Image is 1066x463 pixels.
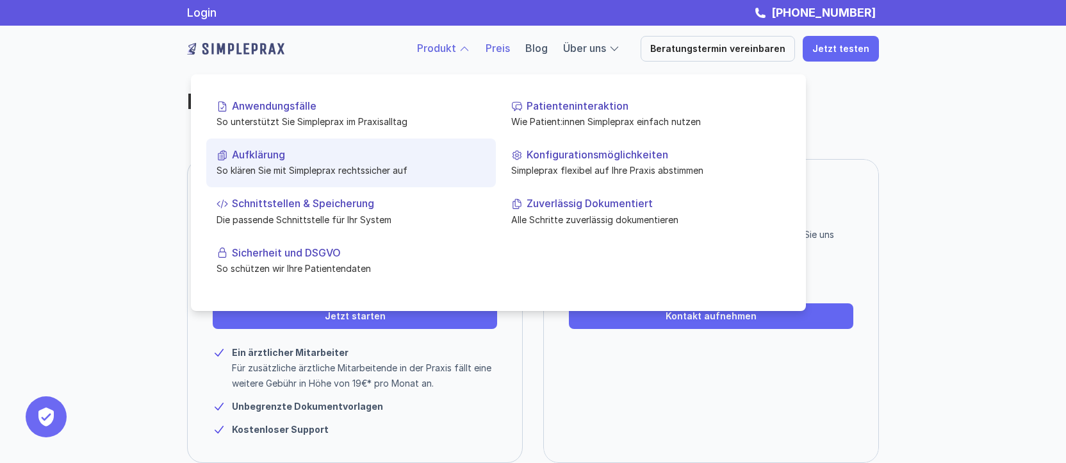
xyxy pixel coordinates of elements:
[803,36,879,62] a: Jetzt testen
[812,44,869,55] p: Jetzt testen
[206,187,496,236] a: Schnittstellen & SpeicherungDie passende Schnittstelle für Ihr System
[417,42,456,55] a: Produkt
[187,6,217,19] a: Login
[232,347,348,358] strong: Ein ärztlicher Mitarbeiter
[206,139,496,187] a: AufklärungSo klären Sie mit Simpleprax rechtssicher auf
[563,42,606,55] a: Über uns
[650,44,785,55] p: Beratungstermin vereinbaren
[232,424,329,435] strong: Kostenloser Support
[213,303,497,329] a: Jetzt starten
[217,212,486,226] p: Die passende Schnittstelle für Ihr System
[501,187,791,236] a: Zuverlässig DokumentiertAlle Schritte zuverlässig dokumentieren
[527,149,780,161] p: Konfigurationsmöglichkeiten
[232,198,486,210] p: Schnittstellen & Speicherung
[527,198,780,210] p: Zuverlässig Dokumentiert
[525,42,548,55] a: Blog
[501,139,791,187] a: KonfigurationsmöglichkeitenSimpleprax flexibel auf Ihre Praxis abstimmen
[511,212,780,226] p: Alle Schritte zuverlässig dokumentieren
[206,236,496,285] a: Sicherheit und DSGVOSo schützen wir Ihre Patientendaten
[232,401,383,412] strong: Unbegrenzte Dokumentvorlagen
[232,100,486,112] p: Anwendungsfälle
[325,311,386,322] p: Jetzt starten
[217,115,486,128] p: So unterstützt Sie Simpleprax im Praxisalltag
[768,6,879,19] a: [PHONE_NUMBER]
[486,42,510,55] a: Preis
[232,149,486,161] p: Aufklärung
[501,90,791,139] a: PatienteninteraktionWie Patient:innen Simpleprax einfach nutzen
[771,6,876,19] strong: [PHONE_NUMBER]
[217,164,486,177] p: So klären Sie mit Simpleprax rechtssicher auf
[232,246,486,258] p: Sicherheit und DSGVO
[217,262,486,275] p: So schützen wir Ihre Patientendaten
[527,100,780,112] p: Patienteninteraktion
[641,36,795,62] a: Beratungstermin vereinbaren
[511,115,780,128] p: Wie Patient:innen Simpleprax einfach nutzen
[569,303,853,329] a: Kontakt aufnehmen
[666,311,757,322] p: Kontakt aufnehmen
[187,90,668,114] h2: Preis
[511,164,780,177] p: Simpleprax flexibel auf Ihre Praxis abstimmen
[206,90,496,139] a: AnwendungsfälleSo unterstützt Sie Simpleprax im Praxisalltag
[232,360,497,391] p: Für zusätzliche ärztliche Mitarbeitende in der Praxis fällt eine weitere Gebühr in Höhe von 19€* ...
